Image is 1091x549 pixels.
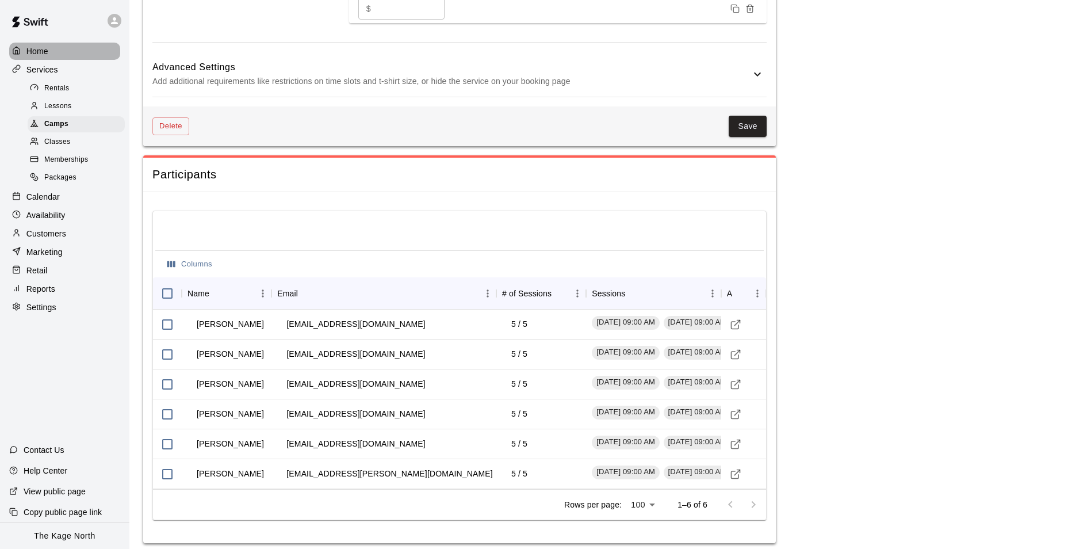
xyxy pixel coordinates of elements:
a: Lessons [28,97,129,115]
p: Availability [26,209,66,221]
td: 5 / 5 [502,369,537,399]
h6: Advanced Settings [152,60,751,75]
div: Name [182,277,271,310]
p: Calendar [26,191,60,203]
td: [EMAIL_ADDRESS][DOMAIN_NAME] [277,339,434,369]
p: Marketing [26,246,63,258]
button: Save [729,116,767,137]
td: 5 / 5 [502,429,537,459]
a: Visit customer profile [727,436,744,453]
td: [EMAIL_ADDRESS][DOMAIN_NAME] [277,369,434,399]
td: 5 / 5 [502,309,537,340]
p: Copy public page link [24,506,102,518]
button: Remove price [742,1,757,16]
span: [DATE] 09:00 AM [664,377,732,388]
a: Marketing [9,243,120,261]
p: View public page [24,486,86,497]
td: 5 / 5 [502,339,537,369]
p: Add additional requirements like restrictions on time slots and t-shirt size, or hide the service... [152,74,751,89]
td: [PERSON_NAME] [187,429,273,459]
a: Reports [9,280,120,298]
p: Customers [26,228,66,239]
button: Menu [569,285,586,302]
button: Duplicate price [728,1,742,16]
td: [PERSON_NAME] [187,309,273,340]
td: [PERSON_NAME] [187,369,273,399]
span: Lessons [44,101,72,112]
div: Sessions [586,277,721,310]
a: Packages [28,169,129,187]
span: [DATE] 09:00 AM [664,467,732,478]
div: Actions [721,277,766,310]
div: Actions [727,277,733,310]
td: [EMAIL_ADDRESS][DOMAIN_NAME] [277,429,434,459]
button: Menu [254,285,271,302]
div: Memberships [28,152,125,168]
a: Customers [9,225,120,242]
a: Retail [9,262,120,279]
a: Calendar [9,188,120,205]
span: Participants [152,167,767,182]
button: Select columns [164,256,215,273]
span: [DATE] 09:00 AM [664,317,732,328]
a: Visit customer profile [727,376,744,393]
td: [EMAIL_ADDRESS][PERSON_NAME][DOMAIN_NAME] [277,459,502,489]
button: Delete [152,117,189,135]
a: Visit customer profile [727,316,744,333]
span: Classes [44,136,70,148]
div: Name [187,277,209,310]
button: Menu [479,285,496,302]
p: Help Center [24,465,67,476]
a: Memberships [28,151,129,169]
span: Packages [44,172,76,184]
span: [DATE] 09:00 AM [592,467,660,478]
p: Settings [26,302,56,313]
div: Camps [28,116,125,132]
div: # of Sessions [502,277,552,310]
span: Memberships [44,154,88,166]
td: 5 / 5 [502,459,537,489]
div: Packages [28,170,125,186]
button: Sort [625,285,641,302]
td: [PERSON_NAME] [187,459,273,489]
td: 5 / 5 [502,399,537,429]
a: Home [9,43,120,60]
div: Rentals [28,81,125,97]
div: Advanced SettingsAdd additional requirements like restrictions on time slots and t-shirt size, or... [152,52,767,97]
div: Email [277,277,298,310]
p: $ [366,3,371,15]
td: [PERSON_NAME] [187,399,273,429]
div: Classes [28,134,125,150]
span: [DATE] 09:00 AM [592,317,660,328]
span: [DATE] 09:00 AM [592,407,660,418]
button: Sort [298,285,314,302]
span: [DATE] 09:00 AM [592,377,660,388]
a: Visit customer profile [727,466,744,483]
a: Rentals [28,79,129,97]
td: [PERSON_NAME] [187,339,273,369]
span: [DATE] 09:00 AM [664,407,732,418]
button: Sort [209,285,225,302]
span: Camps [44,119,68,130]
span: Rentals [44,83,70,94]
p: Services [26,64,58,75]
p: The Kage North [34,530,95,542]
a: Visit customer profile [727,346,744,363]
a: Services [9,61,120,78]
p: 1–6 of 6 [677,499,707,510]
div: # of Sessions [496,277,586,310]
div: 100 [626,497,659,513]
a: Settings [9,299,120,316]
a: Classes [28,134,129,151]
p: Reports [26,283,55,295]
a: Availability [9,207,120,224]
button: Sort [733,285,749,302]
